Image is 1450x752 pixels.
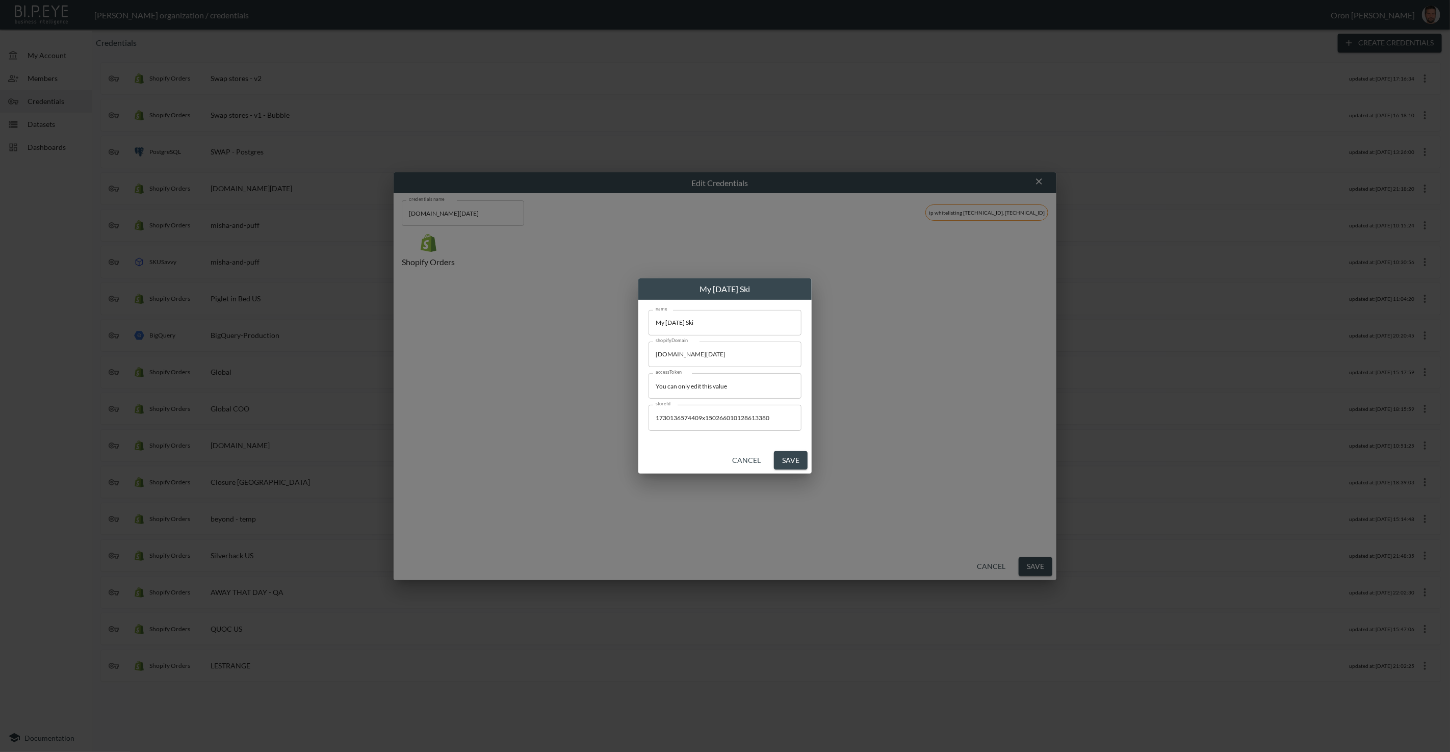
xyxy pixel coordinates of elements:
[656,400,671,407] label: storeId
[656,337,688,344] label: shopifyDomain
[728,451,765,470] button: Cancel
[774,451,808,470] button: Save
[656,369,682,375] label: accessToken
[656,305,667,312] label: name
[638,278,812,300] h2: My [DATE] Ski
